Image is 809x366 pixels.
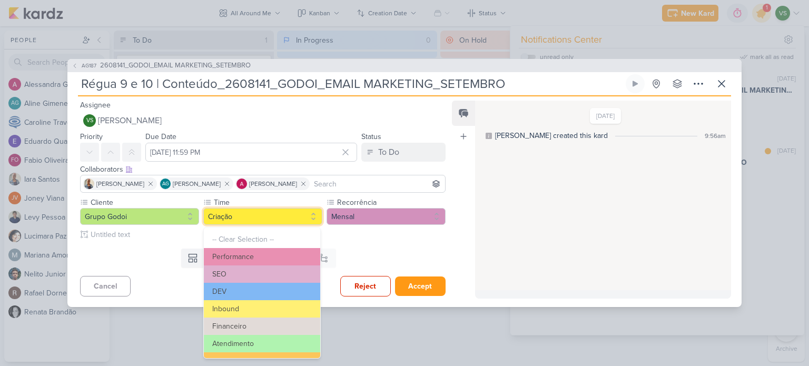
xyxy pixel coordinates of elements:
[213,197,322,208] label: Time
[705,131,726,141] div: 9:56am
[162,182,169,187] p: AG
[90,197,199,208] label: Cliente
[336,197,446,208] label: Recorrência
[72,61,251,71] button: AG187 2608141_GODOI_EMAIL MARKETING_SETEMBRO
[80,276,131,296] button: Cancel
[203,208,322,225] button: Criação
[80,62,98,70] span: AG187
[395,276,446,296] button: Accept
[204,248,320,265] button: Performance
[204,265,320,283] button: SEO
[80,101,111,110] label: Assignee
[80,132,103,141] label: Priority
[86,118,93,124] p: VS
[98,114,162,127] span: [PERSON_NAME]
[145,132,176,141] label: Due Date
[361,132,381,141] label: Status
[312,177,443,190] input: Search
[173,179,221,189] span: [PERSON_NAME]
[88,229,446,240] input: Untitled text
[327,208,446,225] button: Mensal
[361,143,446,162] button: To Do
[340,276,391,296] button: Reject
[631,80,639,88] div: Start tracking
[100,61,251,71] span: 2608141_GODOI_EMAIL MARKETING_SETEMBRO
[80,208,199,225] button: Grupo Godoi
[204,231,320,248] button: -- Clear Selection --
[84,179,94,189] img: Iara Santos
[160,179,171,189] div: Aline Gimenez Graciano
[145,143,357,162] input: Select a date
[236,179,247,189] img: Alessandra Gomes
[78,74,624,93] input: Untitled Kard
[495,130,608,141] div: [PERSON_NAME] created this kard
[83,114,96,127] div: Viviane Sousa
[378,146,399,159] div: To Do
[204,283,320,300] button: DEV
[249,179,297,189] span: [PERSON_NAME]
[80,164,446,175] div: Collaborators
[96,179,144,189] span: [PERSON_NAME]
[80,111,446,130] button: VS [PERSON_NAME]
